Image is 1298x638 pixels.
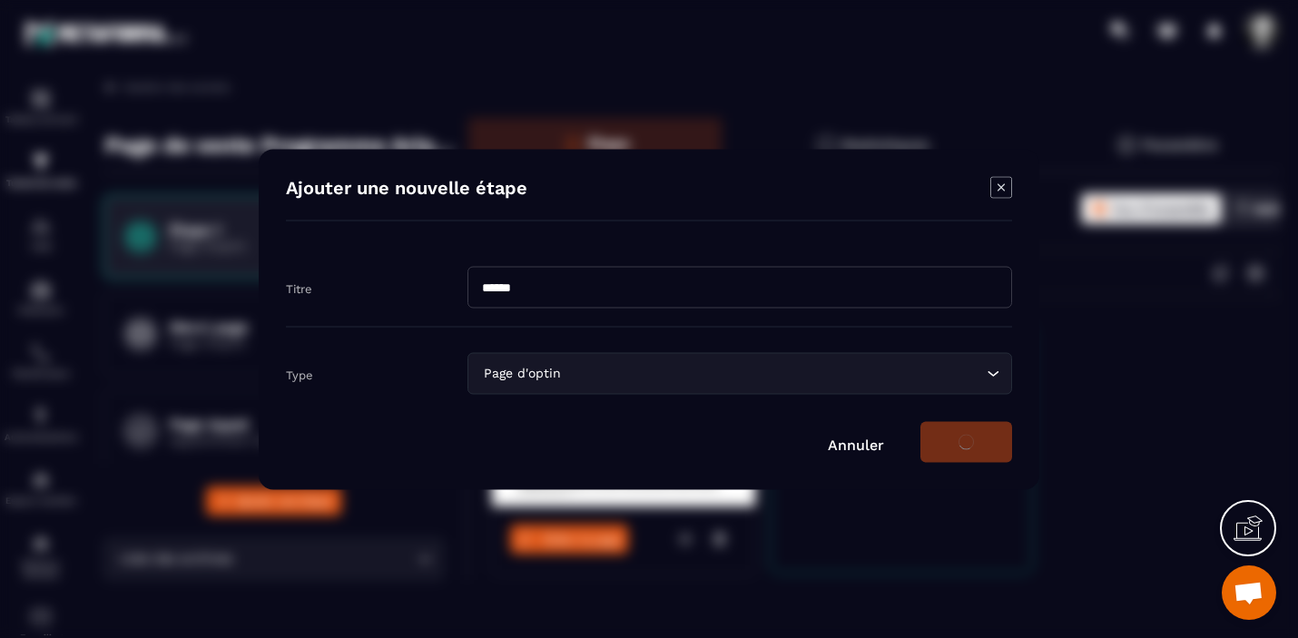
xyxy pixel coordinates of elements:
span: Page d'optin [479,363,565,383]
a: Ouvrir le chat [1222,565,1276,620]
input: Search for option [565,363,982,383]
label: Type [286,368,313,381]
a: Annuler [828,436,884,453]
label: Titre [286,281,312,295]
div: Search for option [467,352,1012,394]
h4: Ajouter une nouvelle étape [286,176,527,201]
